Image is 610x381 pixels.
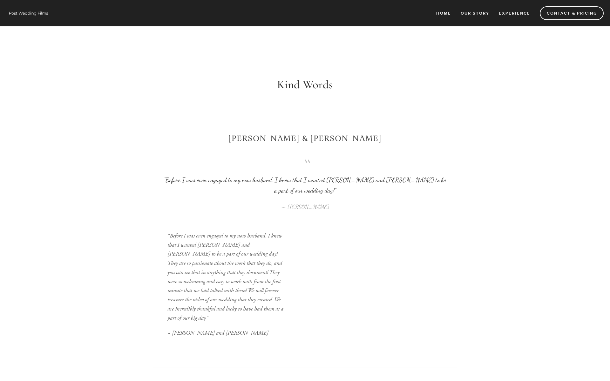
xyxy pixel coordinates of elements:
a: Contact & Pricing [540,6,604,20]
blockquote: “Before I was even engaged to my now husband, I knew that I wanted [PERSON_NAME] and [PERSON_NAME... [163,164,447,196]
a: Our Story [457,8,493,18]
a: Experience [495,8,534,18]
h2: [PERSON_NAME] & [PERSON_NAME] [153,134,457,144]
span: “ [163,164,447,175]
p: “Before I was even engaged to my now husband, I knew that I wanted [PERSON_NAME] and [PERSON_NAME... [167,231,285,323]
img: Wisconsin Wedding Videographer [6,8,51,18]
p: ~ [PERSON_NAME] and [PERSON_NAME] [167,329,285,338]
iframe: <br/> [310,223,457,305]
h1: Kind Words [153,78,457,92]
figcaption: — [PERSON_NAME] [163,196,447,212]
a: Home [432,8,455,18]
